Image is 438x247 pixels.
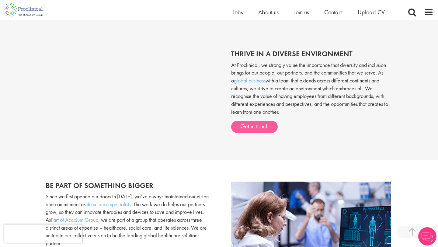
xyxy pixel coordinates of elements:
img: Chatbot [418,227,436,245]
h2: thrive in a diverse environment [231,50,392,58]
iframe: reCAPTCHA [4,224,82,243]
a: Contact [324,8,342,16]
a: Part of Acacium Group [51,216,98,223]
a: About us [258,8,279,16]
a: global business [234,77,266,84]
a: Jobs [233,8,243,16]
p: At Proclinical, we strongly value the importance that diversity and inclusion brings for our peop... [231,61,392,116]
a: Upload CV [358,8,385,16]
a: Join us [294,8,309,16]
a: Get in touch [231,121,278,133]
a: life science specialists [85,201,131,208]
iframe: Our diversity and inclusion team [46,44,216,140]
h2: Be part of something bigger [46,182,214,190]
